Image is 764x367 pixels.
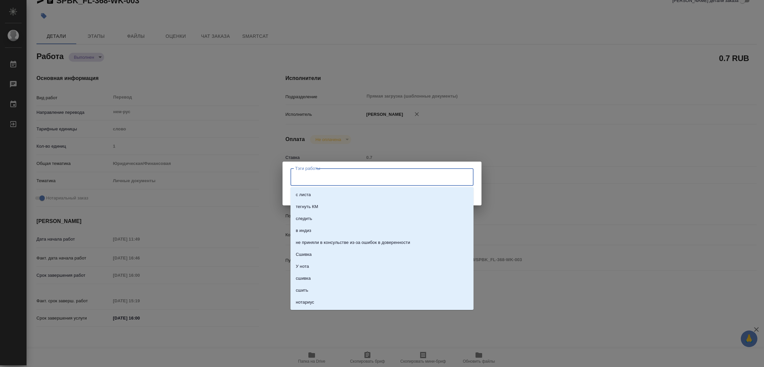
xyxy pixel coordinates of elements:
[296,215,312,222] p: следить
[296,239,410,246] p: не приняли в консульстве из-за ошибок в доверенности
[296,227,311,234] p: в индиз
[296,203,318,210] p: тегнуть КМ
[296,287,308,294] p: сшить
[296,299,314,306] p: нотариус
[296,263,309,270] p: У нота
[296,251,312,258] p: Сшивка
[296,275,311,282] p: сшивка
[296,191,311,198] p: с листа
